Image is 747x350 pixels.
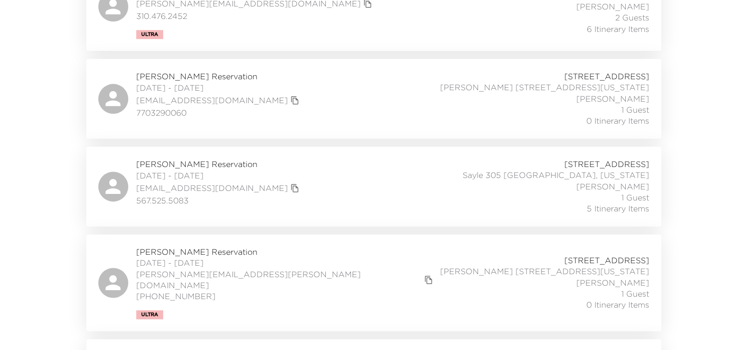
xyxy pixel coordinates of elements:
[463,170,649,180] span: Sayle 305 [GEOGRAPHIC_DATA], [US_STATE]
[86,147,661,226] a: [PERSON_NAME] Reservation[DATE] - [DATE][EMAIL_ADDRESS][DOMAIN_NAME]copy primary member email567....
[440,266,649,277] span: [PERSON_NAME] [STREET_ADDRESS][US_STATE]
[576,181,649,192] span: [PERSON_NAME]
[587,203,649,214] span: 5 Itinerary Items
[621,104,649,115] span: 1 Guest
[564,159,649,170] span: [STREET_ADDRESS]
[586,299,649,310] span: 0 Itinerary Items
[141,31,158,37] span: Ultra
[576,93,649,104] span: [PERSON_NAME]
[621,288,649,299] span: 1 Guest
[586,115,649,126] span: 0 Itinerary Items
[136,82,302,93] span: [DATE] - [DATE]
[86,59,661,139] a: [PERSON_NAME] Reservation[DATE] - [DATE][EMAIL_ADDRESS][DOMAIN_NAME]copy primary member email7703...
[288,181,302,195] button: copy primary member email
[576,1,649,12] span: [PERSON_NAME]
[564,71,649,82] span: [STREET_ADDRESS]
[86,234,661,331] a: [PERSON_NAME] Reservation[DATE] - [DATE][PERSON_NAME][EMAIL_ADDRESS][PERSON_NAME][DOMAIN_NAME]cop...
[576,277,649,288] span: [PERSON_NAME]
[136,195,302,206] span: 567.525.5083
[136,291,436,302] span: [PHONE_NUMBER]
[587,23,649,34] span: 6 Itinerary Items
[141,312,158,318] span: Ultra
[136,257,436,268] span: [DATE] - [DATE]
[136,182,288,193] a: [EMAIL_ADDRESS][DOMAIN_NAME]
[136,269,422,291] a: [PERSON_NAME][EMAIL_ADDRESS][PERSON_NAME][DOMAIN_NAME]
[136,95,288,106] a: [EMAIL_ADDRESS][DOMAIN_NAME]
[564,255,649,266] span: [STREET_ADDRESS]
[288,93,302,107] button: copy primary member email
[136,107,302,118] span: 7703290060
[136,246,436,257] span: [PERSON_NAME] Reservation
[440,82,649,93] span: [PERSON_NAME] [STREET_ADDRESS][US_STATE]
[136,159,302,170] span: [PERSON_NAME] Reservation
[621,192,649,203] span: 1 Guest
[422,273,436,287] button: copy primary member email
[136,170,302,181] span: [DATE] - [DATE]
[615,12,649,23] span: 2 Guests
[136,10,375,21] span: 310.476.2452
[136,71,302,82] span: [PERSON_NAME] Reservation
